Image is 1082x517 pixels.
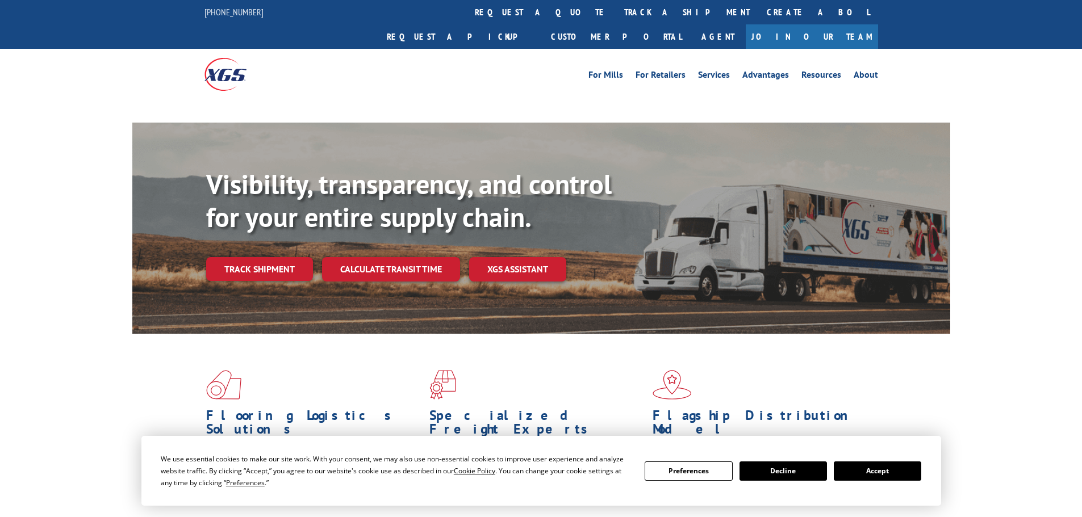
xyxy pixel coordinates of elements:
[645,461,732,481] button: Preferences
[742,70,789,83] a: Advantages
[469,257,566,281] a: XGS ASSISTANT
[834,461,921,481] button: Accept
[206,409,421,442] h1: Flooring Logistics Solutions
[653,370,692,400] img: xgs-icon-flagship-distribution-model-red
[636,70,686,83] a: For Retailers
[698,70,730,83] a: Services
[206,166,612,234] b: Visibility, transparency, and control for your entire supply chain.
[204,6,264,18] a: [PHONE_NUMBER]
[690,24,746,49] a: Agent
[801,70,841,83] a: Resources
[588,70,623,83] a: For Mills
[322,257,460,281] a: Calculate transit time
[653,409,867,442] h1: Flagship Distribution Model
[429,409,644,442] h1: Specialized Freight Experts
[206,257,313,281] a: Track shipment
[854,70,878,83] a: About
[206,370,241,400] img: xgs-icon-total-supply-chain-intelligence-red
[542,24,690,49] a: Customer Portal
[378,24,542,49] a: Request a pickup
[746,24,878,49] a: Join Our Team
[454,466,495,476] span: Cookie Policy
[141,436,941,506] div: Cookie Consent Prompt
[226,478,265,487] span: Preferences
[429,370,456,400] img: xgs-icon-focused-on-flooring-red
[740,461,827,481] button: Decline
[161,453,631,489] div: We use essential cookies to make our site work. With your consent, we may also use non-essential ...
